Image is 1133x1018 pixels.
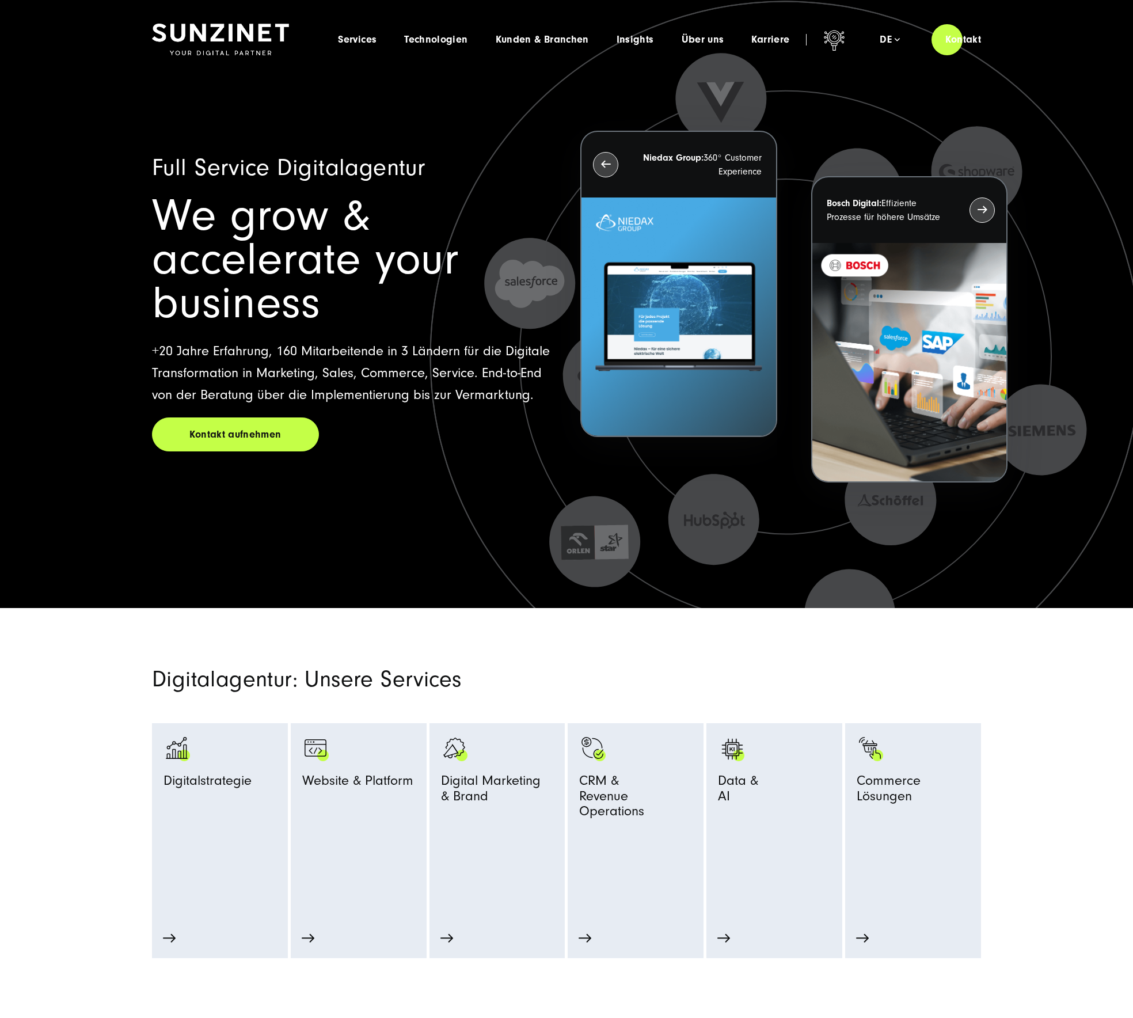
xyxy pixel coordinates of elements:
[827,196,949,224] p: Effiziente Prozesse für höhere Umsätze
[404,34,467,45] a: Technologien
[580,131,777,438] button: Niedax Group:360° Customer Experience Letztes Projekt von Niedax. Ein Laptop auf dem die Niedax W...
[812,243,1006,482] img: BOSCH - Kundeprojekt - Digital Transformation Agentur SUNZINET
[857,735,969,904] a: Bild eines Fingers, der auf einen schwarzen Einkaufswagen mit grünen Akzenten klickt: Digitalagen...
[302,735,415,904] a: Browser Symbol als Zeichen für Web Development - Digitalagentur SUNZINET programming-browser-prog...
[827,198,881,208] strong: Bosch Digital:
[643,153,704,163] strong: Niedax Group:
[718,773,758,809] span: Data & AI
[302,773,413,793] span: Website & Platform
[338,34,377,45] a: Services
[751,34,789,45] a: Karriere
[880,34,900,45] div: de
[164,773,252,793] span: Digitalstrategie
[496,34,589,45] a: Kunden & Branchen
[152,194,553,325] h1: We grow & accelerate your business
[152,666,699,693] h2: Digitalagentur: Unsere Services
[152,340,553,406] p: +20 Jahre Erfahrung, 160 Mitarbeitende in 3 Ländern für die Digitale Transformation in Marketing,...
[581,197,775,436] img: Letztes Projekt von Niedax. Ein Laptop auf dem die Niedax Website geöffnet ist, auf blauem Hinter...
[718,735,831,880] a: KI KI Data &AI
[579,735,692,904] a: Symbol mit einem Haken und einem Dollarzeichen. monetization-approve-business-products_white CRM ...
[617,34,654,45] a: Insights
[579,773,692,824] span: CRM & Revenue Operations
[152,24,289,56] img: SUNZINET Full Service Digital Agentur
[932,23,995,56] a: Kontakt
[857,773,969,809] span: Commerce Lösungen
[441,735,554,880] a: advertising-megaphone-business-products_black advertising-megaphone-business-products_white Digit...
[682,34,724,45] a: Über uns
[639,151,761,178] p: 360° Customer Experience
[152,154,425,181] span: Full Service Digitalagentur
[811,176,1007,483] button: Bosch Digital:Effiziente Prozesse für höhere Umsätze BOSCH - Kundeprojekt - Digital Transformatio...
[441,773,541,809] span: Digital Marketing & Brand
[152,417,319,451] a: Kontakt aufnehmen
[164,735,276,904] a: analytics-graph-bar-business analytics-graph-bar-business_white Digitalstrategie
